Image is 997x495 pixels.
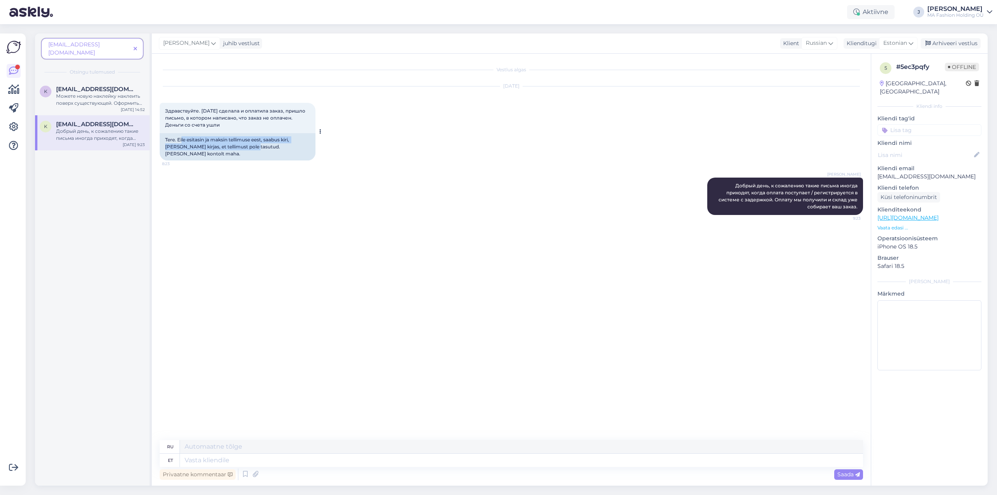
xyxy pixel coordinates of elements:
p: Vaata edasi ... [877,224,981,231]
div: [DATE] 9:23 [123,142,145,148]
input: Lisa nimi [878,151,972,159]
div: juhib vestlust [220,39,260,48]
div: [DATE] 14:52 [121,107,145,113]
div: Tere. Eile esitasin ja maksin tellimuse eest, saabus kiri, [PERSON_NAME] kirjas, et tellimust pol... [160,133,315,160]
span: Offline [945,63,979,71]
div: Küsi telefoninumbrit [877,192,940,203]
span: k [44,88,48,94]
div: MA Fashion Holding OÜ [927,12,984,18]
div: Kliendi info [877,103,981,110]
div: et [168,454,173,467]
p: Klienditeekond [877,206,981,214]
span: kortan64@bk.ru [56,86,137,93]
div: J [913,7,924,18]
p: [EMAIL_ADDRESS][DOMAIN_NAME] [877,173,981,181]
div: [PERSON_NAME] [877,278,981,285]
span: [PERSON_NAME] [163,39,210,48]
div: ru [167,440,174,453]
div: Vestlus algas [160,66,863,73]
span: kortan64@bk.ru [56,121,137,128]
div: # 5ec3pqfy [896,62,945,72]
a: [URL][DOMAIN_NAME] [877,214,939,221]
span: Добрый день, к сожалению такие письма иногда приходят, когда оплата поступает / регистрируется в ... [719,183,859,210]
span: 5 [884,65,887,71]
p: Brauser [877,254,981,262]
div: [PERSON_NAME] [927,6,984,12]
p: Märkmed [877,290,981,298]
span: [PERSON_NAME] [827,171,861,177]
div: Можете новую наклейку наклеить поверх существующей. Оформить посылку можете онлайн или в почтовом... [56,93,145,107]
a: [PERSON_NAME]MA Fashion Holding OÜ [927,6,992,18]
span: Russian [806,39,827,48]
span: 9:23 [831,215,861,221]
div: Добрый день, к сожалению такие письма иногда приходят, когда оплата поступает / регистрируется в ... [56,128,145,142]
p: Operatsioonisüsteem [877,234,981,243]
span: Otsingu tulemused [70,69,115,76]
span: k [44,123,48,129]
span: 8:23 [162,161,191,167]
span: [EMAIL_ADDRESS][DOMAIN_NAME] [48,41,100,56]
div: Aktiivne [847,5,895,19]
p: Kliendi tag'id [877,115,981,123]
img: Askly Logo [6,40,21,55]
span: Saada [837,471,860,478]
p: Kliendi nimi [877,139,981,147]
div: Privaatne kommentaar [160,469,236,480]
p: Kliendi telefon [877,184,981,192]
div: [DATE] [160,83,863,90]
div: Klienditugi [844,39,877,48]
p: Safari 18.5 [877,262,981,270]
p: iPhone OS 18.5 [877,243,981,251]
span: Здравствуйте. [DATE] сделала и оплатила заказ, пришло письмо, в котором написано, что заказ не оп... [165,108,306,128]
input: Lisa tag [877,124,981,136]
span: Estonian [883,39,907,48]
div: Arhiveeri vestlus [921,38,981,49]
p: Kliendi email [877,164,981,173]
div: Klient [780,39,799,48]
div: [GEOGRAPHIC_DATA], [GEOGRAPHIC_DATA] [880,79,966,96]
